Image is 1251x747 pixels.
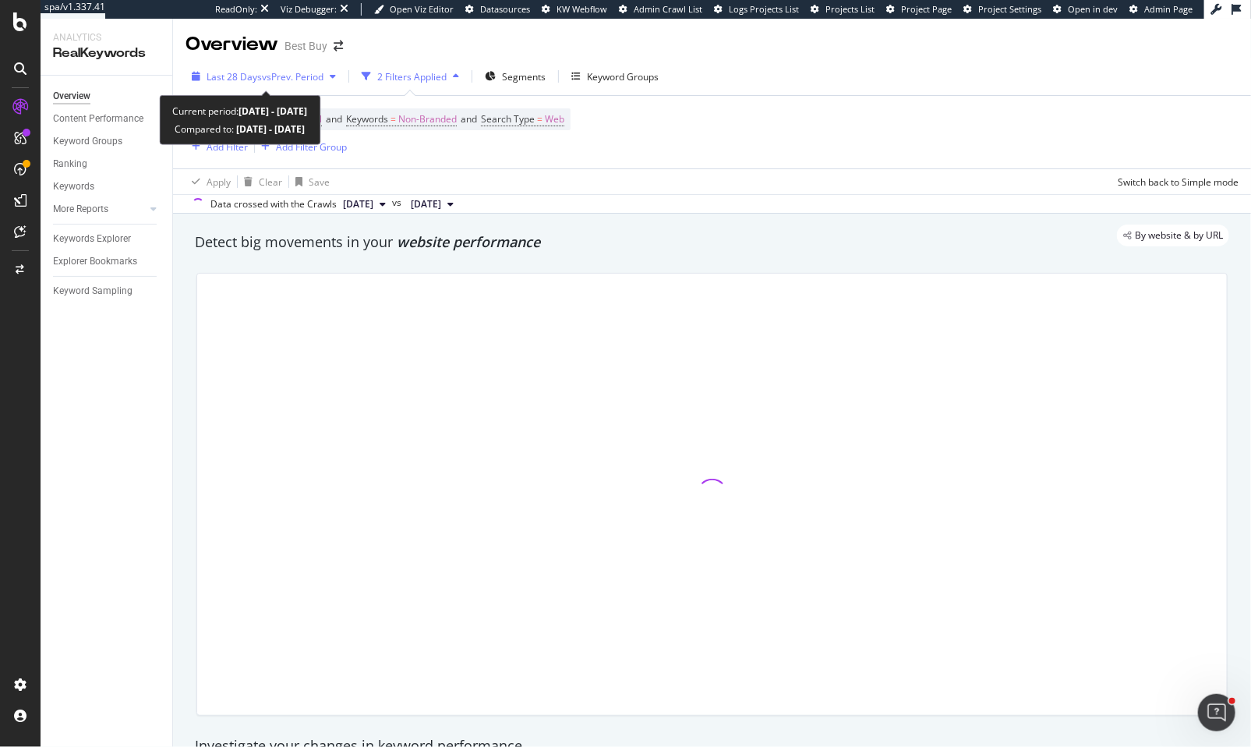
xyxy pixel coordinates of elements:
a: Project Settings [963,3,1041,16]
button: Keyword Groups [565,64,665,89]
a: Datasources [465,3,530,16]
a: Keyword Sampling [53,283,161,299]
span: Project Settings [978,3,1041,15]
div: More Reports [53,201,108,218]
button: Switch back to Simple mode [1111,169,1239,194]
div: Overview [53,88,90,104]
span: and [461,112,477,126]
button: Clear [238,169,282,194]
a: Keywords Explorer [53,231,161,247]
a: Project Page [886,3,952,16]
span: Keywords [346,112,388,126]
a: More Reports [53,201,146,218]
span: By website & by URL [1135,231,1223,240]
a: Logs Projects List [714,3,799,16]
span: KW Webflow [557,3,607,15]
button: Segments [479,64,552,89]
button: 2 Filters Applied [355,64,465,89]
span: Admin Crawl List [634,3,702,15]
div: Keywords [53,179,94,195]
span: vs [392,196,405,210]
a: Content Performance [53,111,161,127]
a: KW Webflow [542,3,607,16]
span: 2025 Sep. 9th [343,197,373,211]
div: Compared to: [175,120,306,138]
div: Apply [207,175,231,189]
a: Admin Crawl List [619,3,702,16]
span: Projects List [825,3,875,15]
div: Ranking [53,156,87,172]
div: Save [309,175,330,189]
span: Non-Branded [398,108,457,130]
span: Last 28 Days [207,70,262,83]
span: Open in dev [1068,3,1118,15]
div: Explorer Bookmarks [53,253,137,270]
span: Admin Page [1144,3,1193,15]
div: Content Performance [53,111,143,127]
span: = [390,112,396,126]
iframe: Intercom live chat [1198,694,1235,731]
div: Analytics [53,31,160,44]
span: Project Page [901,3,952,15]
div: Viz Debugger: [281,3,337,16]
div: Data crossed with the Crawls [210,197,337,211]
button: Apply [186,169,231,194]
div: ReadOnly: [215,3,257,16]
div: Add Filter [207,140,248,154]
span: = [537,112,542,126]
a: Overview [53,88,161,104]
div: arrow-right-arrow-left [334,41,343,51]
a: Ranking [53,156,161,172]
div: Keyword Groups [53,133,122,150]
button: [DATE] [405,195,460,214]
div: Clear [259,175,282,189]
div: Keyword Sampling [53,283,133,299]
div: Keyword Groups [587,70,659,83]
div: legacy label [1117,225,1229,246]
span: Web [545,108,564,130]
span: Segments [502,70,546,83]
button: Last 28 DaysvsPrev. Period [186,64,342,89]
div: Current period: [173,102,308,120]
a: Open in dev [1053,3,1118,16]
a: Keyword Groups [53,133,161,150]
b: [DATE] - [DATE] [235,122,306,136]
div: Switch back to Simple mode [1118,175,1239,189]
div: Keywords Explorer [53,231,131,247]
div: Overview [186,31,278,58]
div: RealKeywords [53,44,160,62]
button: Add Filter [186,137,248,156]
span: Logs Projects List [729,3,799,15]
a: Open Viz Editor [374,3,454,16]
span: Datasources [480,3,530,15]
div: Add Filter Group [276,140,347,154]
span: Open Viz Editor [390,3,454,15]
a: Admin Page [1129,3,1193,16]
div: Best Buy [284,38,327,54]
div: 2 Filters Applied [377,70,447,83]
button: Add Filter Group [255,137,347,156]
a: Keywords [53,179,161,195]
span: Search Type [481,112,535,126]
a: Explorer Bookmarks [53,253,161,270]
span: 2025 Aug. 19th [411,197,441,211]
b: [DATE] - [DATE] [239,104,308,118]
a: Projects List [811,3,875,16]
span: vs Prev. Period [262,70,323,83]
span: and [326,112,342,126]
button: Save [289,169,330,194]
button: [DATE] [337,195,392,214]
